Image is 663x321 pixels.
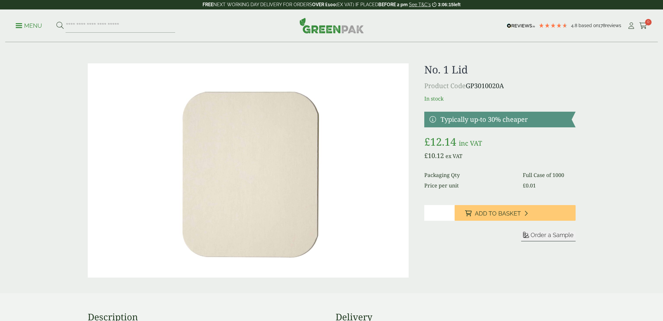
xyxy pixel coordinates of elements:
[639,21,647,31] a: 0
[299,18,364,33] img: GreenPak Supplies
[645,19,652,25] span: 0
[88,63,409,278] img: 0810POLY High
[424,151,428,160] span: £
[424,81,575,91] p: GP3010020A
[203,2,213,7] strong: FREE
[598,23,605,28] span: 178
[445,152,462,160] span: ex VAT
[639,23,647,29] i: Cart
[523,182,536,189] bdi: 0.01
[605,23,621,28] span: reviews
[312,2,336,7] strong: OVER £100
[409,2,431,7] a: See T&C's
[454,2,460,7] span: left
[424,135,456,149] bdi: 12.14
[571,23,579,28] span: 4.8
[521,231,576,241] button: Order a Sample
[16,22,42,28] a: Menu
[459,139,482,148] span: inc VAT
[523,182,526,189] span: £
[424,151,444,160] bdi: 10.12
[16,22,42,30] p: Menu
[455,205,576,221] button: Add to Basket
[507,24,535,28] img: REVIEWS.io
[627,23,635,29] i: My Account
[424,81,466,90] span: Product Code
[424,135,430,149] span: £
[438,2,454,7] span: 3:06:15
[579,23,598,28] span: Based on
[531,232,574,238] span: Order a Sample
[378,2,408,7] strong: BEFORE 2 pm
[424,182,515,189] dt: Price per unit
[538,23,568,28] div: 4.78 Stars
[424,95,575,103] p: In stock
[475,210,521,217] span: Add to Basket
[523,171,575,179] dd: Full Case of 1000
[424,171,515,179] dt: Packaging Qty
[424,63,575,76] h1: No. 1 Lid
